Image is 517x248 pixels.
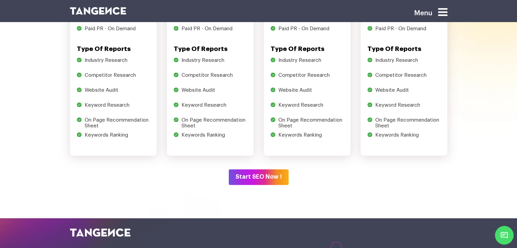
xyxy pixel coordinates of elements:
[182,57,247,68] li: Industry Research
[182,26,247,37] li: Paid PR - On Demand
[85,132,150,143] li: Keywords Ranking
[85,87,150,98] li: Website Audit
[367,45,441,52] h5: Type of Reports
[375,102,441,113] li: Keyword Research
[229,169,289,185] button: Start SEO Now !
[278,87,344,98] li: Website Audit
[85,72,150,83] li: Competitor Research
[85,57,150,68] li: Industry Research
[182,102,247,113] li: Keyword Research
[174,45,247,52] h5: Type of Reports
[375,87,441,98] li: Website Audit
[278,102,344,113] li: Keyword Research
[278,57,344,68] li: Industry Research
[182,72,247,83] li: Competitor Research
[85,117,150,128] li: On Page Recommendation Sheet
[375,132,441,143] li: Keywords Ranking
[182,132,247,143] li: Keywords Ranking
[495,226,514,245] span: Chat Widget
[375,57,441,68] li: Industry Research
[278,117,344,128] li: On Page Recommendation Sheet
[77,45,150,52] h5: Type of Reports
[278,72,344,83] li: Competitor Research
[85,102,150,113] li: Keyword Research
[70,7,126,15] img: logo SVG
[375,117,441,128] li: On Page Recommendation Sheet
[271,45,344,52] h5: Type of Reports
[182,87,247,98] li: Website Audit
[278,26,344,37] li: Paid PR - On Demand
[85,26,150,37] li: Paid PR - On Demand
[375,26,441,37] li: Paid PR - On Demand
[375,72,441,83] li: Competitor Research
[278,132,344,143] li: Keywords Ranking
[182,117,247,128] li: On Page Recommendation Sheet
